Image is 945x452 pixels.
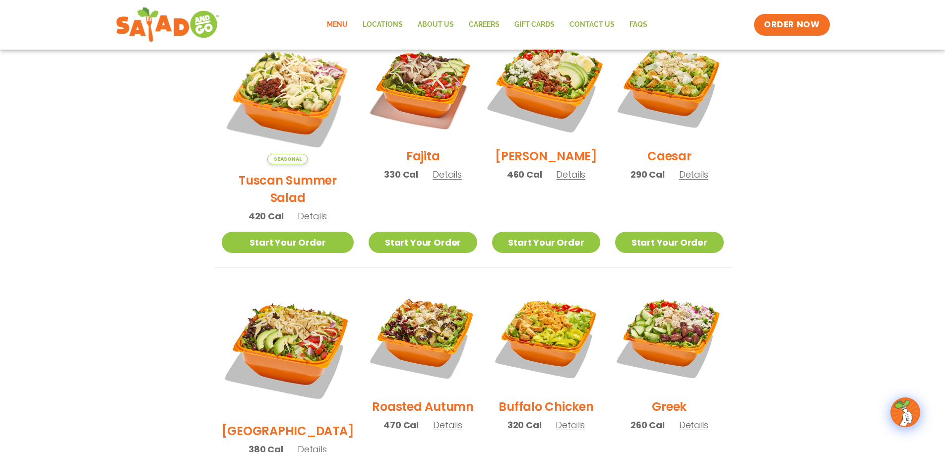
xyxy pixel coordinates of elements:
h2: Caesar [647,147,692,165]
h2: Buffalo Chicken [499,398,593,415]
span: 330 Cal [384,168,418,181]
span: Details [679,419,708,431]
h2: Fajita [406,147,440,165]
img: new-SAG-logo-768×292 [116,5,220,45]
img: wpChatIcon [891,398,919,426]
a: Locations [355,13,410,36]
a: About Us [410,13,461,36]
span: Seasonal [267,154,308,164]
img: Product photo for Buffalo Chicken Salad [492,282,600,390]
img: Product photo for Caesar Salad [615,32,723,140]
a: Contact Us [562,13,622,36]
a: Start Your Order [222,232,354,253]
img: Product photo for Tuscan Summer Salad [222,32,354,164]
nav: Menu [319,13,655,36]
span: ORDER NOW [764,19,819,31]
span: 320 Cal [507,418,542,432]
h2: Roasted Autumn [372,398,474,415]
span: 470 Cal [383,418,419,432]
span: Details [298,210,327,222]
span: 420 Cal [249,209,284,223]
img: Product photo for Greek Salad [615,282,723,390]
a: Start Your Order [492,232,600,253]
span: 260 Cal [630,418,665,432]
span: Details [433,168,462,181]
h2: Greek [652,398,687,415]
img: Product photo for Fajita Salad [369,32,477,140]
a: Careers [461,13,507,36]
a: Menu [319,13,355,36]
span: 290 Cal [630,168,665,181]
img: Product photo for Roasted Autumn Salad [369,282,477,390]
a: GIFT CARDS [507,13,562,36]
span: Details [556,168,585,181]
span: Details [556,419,585,431]
a: Start Your Order [615,232,723,253]
img: Product photo for Cobb Salad [483,22,610,149]
a: FAQs [622,13,655,36]
h2: [PERSON_NAME] [495,147,597,165]
span: Details [433,419,462,431]
h2: Tuscan Summer Salad [222,172,354,206]
a: ORDER NOW [754,14,829,36]
img: Product photo for BBQ Ranch Salad [222,282,354,415]
span: Details [679,168,708,181]
a: Start Your Order [369,232,477,253]
h2: [GEOGRAPHIC_DATA] [222,422,354,440]
span: 460 Cal [507,168,542,181]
